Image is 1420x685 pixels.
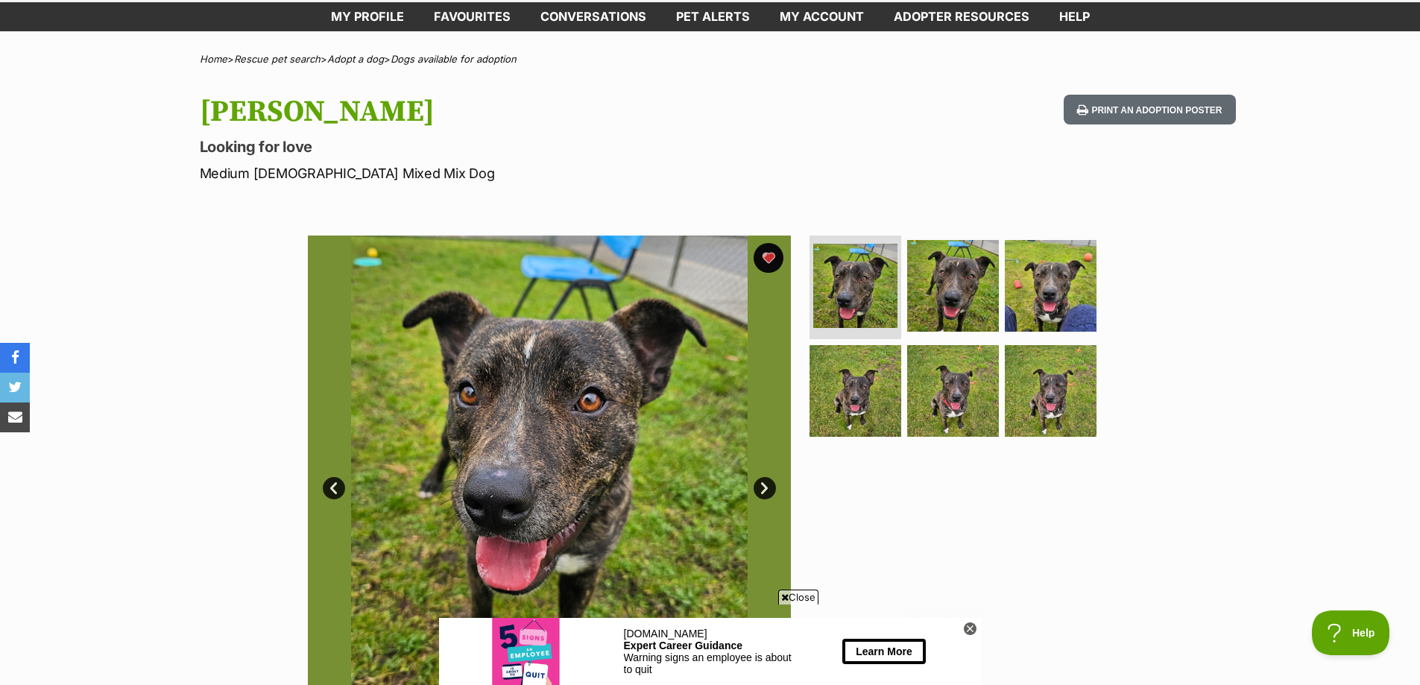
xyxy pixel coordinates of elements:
[162,54,1258,65] div: > > >
[1312,610,1390,655] iframe: Help Scout Beacon - Open
[439,610,982,678] iframe: Advertisement
[200,95,830,129] h1: [PERSON_NAME]
[403,21,486,45] button: Learn More
[1064,95,1235,125] button: Print an adoption poster
[327,53,384,65] a: Adopt a dog
[661,2,765,31] a: Pet alerts
[765,2,879,31] a: My account
[907,240,999,332] img: Photo of Arlo
[1005,240,1096,332] img: Photo of Arlo
[754,477,776,499] a: Next
[813,244,897,328] img: Photo of Arlo
[234,53,321,65] a: Rescue pet search
[200,53,227,65] a: Home
[185,34,359,57] div: Warning signs an employee is about to quit
[1044,2,1105,31] a: Help
[778,590,818,604] span: Close
[200,163,830,183] p: Medium [DEMOGRAPHIC_DATA] Mixed Mix Dog
[419,2,526,31] a: Favourites
[391,53,517,65] a: Dogs available for adoption
[185,22,359,34] div: Expert Career Guidance
[316,2,419,31] a: My profile
[323,477,345,499] a: Prev
[526,2,661,31] a: conversations
[810,345,901,437] img: Photo of Arlo
[185,10,359,22] div: [DOMAIN_NAME]
[879,2,1044,31] a: Adopter resources
[907,345,999,437] img: Photo of Arlo
[754,243,783,273] button: favourite
[1005,345,1096,437] img: Photo of Arlo
[200,136,830,157] p: Looking for love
